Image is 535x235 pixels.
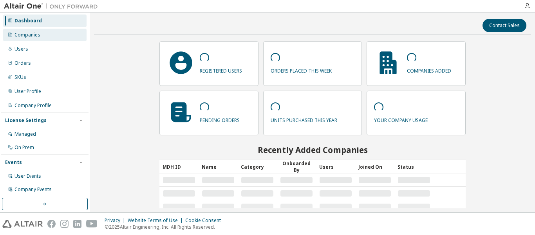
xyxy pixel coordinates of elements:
[105,224,226,230] p: © 2025 Altair Engineering, Inc. All Rights Reserved.
[241,160,274,173] div: Category
[14,102,52,109] div: Company Profile
[128,217,185,224] div: Website Terms of Use
[14,88,41,95] div: User Profile
[5,117,47,124] div: License Settings
[73,220,81,228] img: linkedin.svg
[14,131,36,137] div: Managed
[374,115,428,124] p: your company usage
[319,160,352,173] div: Users
[14,60,31,66] div: Orders
[163,160,195,173] div: MDH ID
[14,186,52,193] div: Company Events
[14,74,26,80] div: SKUs
[271,65,332,74] p: orders placed this week
[200,115,240,124] p: pending orders
[483,19,526,32] button: Contact Sales
[358,160,391,173] div: Joined On
[280,160,313,173] div: Onboarded By
[4,2,102,10] img: Altair One
[86,220,98,228] img: youtube.svg
[407,65,451,74] p: companies added
[159,145,465,155] h2: Recently Added Companies
[202,160,235,173] div: Name
[60,220,69,228] img: instagram.svg
[2,220,43,228] img: altair_logo.svg
[185,217,226,224] div: Cookie Consent
[14,18,42,24] div: Dashboard
[5,159,22,166] div: Events
[14,173,41,179] div: User Events
[398,160,430,173] div: Status
[105,217,128,224] div: Privacy
[14,46,28,52] div: Users
[14,144,34,151] div: On Prem
[14,32,40,38] div: Companies
[47,220,56,228] img: facebook.svg
[200,65,242,74] p: registered users
[271,115,337,124] p: units purchased this year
